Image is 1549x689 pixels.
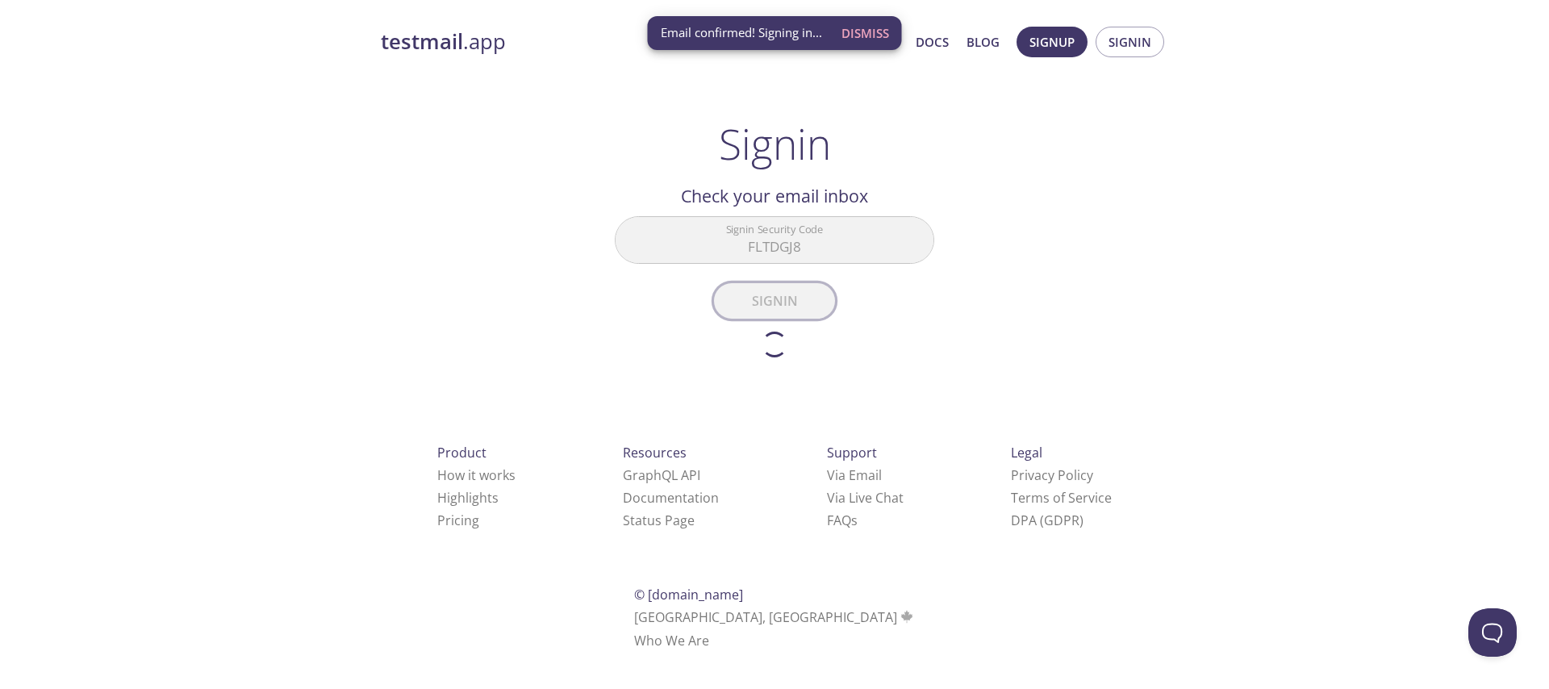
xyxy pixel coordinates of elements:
a: How it works [437,466,516,484]
span: Signin [1109,31,1151,52]
span: Signup [1029,31,1075,52]
h1: Signin [719,119,831,168]
span: Product [437,444,486,461]
h2: Check your email inbox [615,182,934,210]
a: Pricing [437,512,479,529]
button: Signin [1096,27,1164,57]
a: Who We Are [634,632,709,649]
a: Docs [916,31,949,52]
button: Signup [1017,27,1088,57]
button: Dismiss [835,18,896,48]
span: [GEOGRAPHIC_DATA], [GEOGRAPHIC_DATA] [634,608,916,626]
span: s [851,512,858,529]
a: Blog [967,31,1000,52]
iframe: Help Scout Beacon - Open [1468,608,1517,657]
a: Privacy Policy [1011,466,1093,484]
a: testmail.app [381,28,760,56]
span: Email confirmed! Signing in... [661,24,822,41]
a: Terms of Service [1011,489,1112,507]
a: GraphQL API [623,466,700,484]
span: Resources [623,444,687,461]
span: Legal [1011,444,1042,461]
a: Highlights [437,489,499,507]
span: Dismiss [841,23,889,44]
a: Via Email [827,466,882,484]
a: Via Live Chat [827,489,904,507]
span: © [DOMAIN_NAME] [634,586,743,603]
a: DPA (GDPR) [1011,512,1083,529]
strong: testmail [381,27,463,56]
a: Status Page [623,512,695,529]
a: Documentation [623,489,719,507]
a: FAQ [827,512,858,529]
span: Support [827,444,877,461]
